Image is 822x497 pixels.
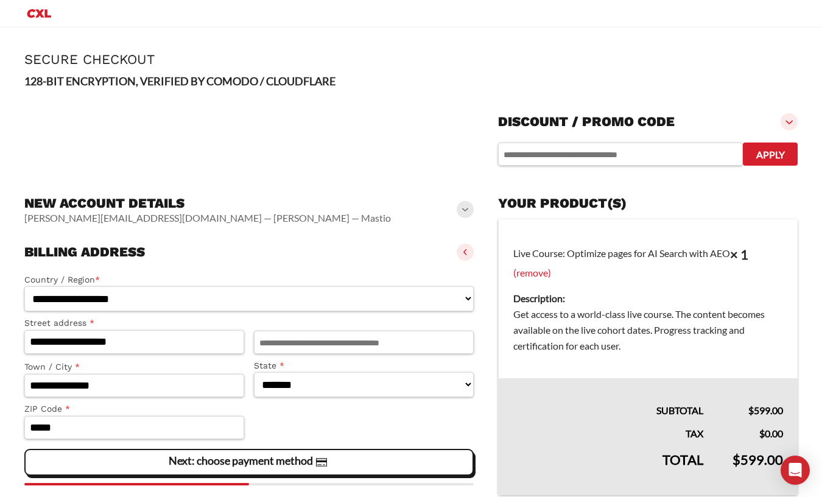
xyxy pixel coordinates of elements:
[499,219,798,379] td: Live Course: Optimize pages for AI Search with AEO
[732,451,740,468] span: $
[730,246,748,263] strong: × 1
[24,402,244,416] label: ZIP Code
[254,359,474,373] label: State
[24,360,244,374] label: Town / City
[499,418,718,442] th: Tax
[759,428,765,439] span: $
[513,291,783,306] dt: Description:
[24,244,145,261] h3: Billing address
[499,378,718,418] th: Subtotal
[499,442,718,495] th: Total
[743,143,798,166] button: Apply
[24,195,391,212] h3: New account details
[24,212,391,224] vaadin-horizontal-layout: [PERSON_NAME][EMAIL_ADDRESS][DOMAIN_NAME] — [PERSON_NAME] — Mastio
[24,52,798,67] h1: Secure Checkout
[781,456,810,485] div: Open Intercom Messenger
[759,428,783,439] bdi: 0.00
[24,316,244,330] label: Street address
[748,404,783,416] bdi: 599.00
[513,306,783,354] dd: Get access to a world-class live course. The content becomes available on the live cohort dates. ...
[513,267,551,278] a: (remove)
[732,451,783,468] bdi: 599.00
[24,273,474,287] label: Country / Region
[24,449,474,476] vaadin-button: Next: choose payment method
[24,74,335,88] strong: 128-BIT ENCRYPTION, VERIFIED BY COMODO / CLOUDFLARE
[748,404,754,416] span: $
[498,113,675,130] h3: Discount / promo code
